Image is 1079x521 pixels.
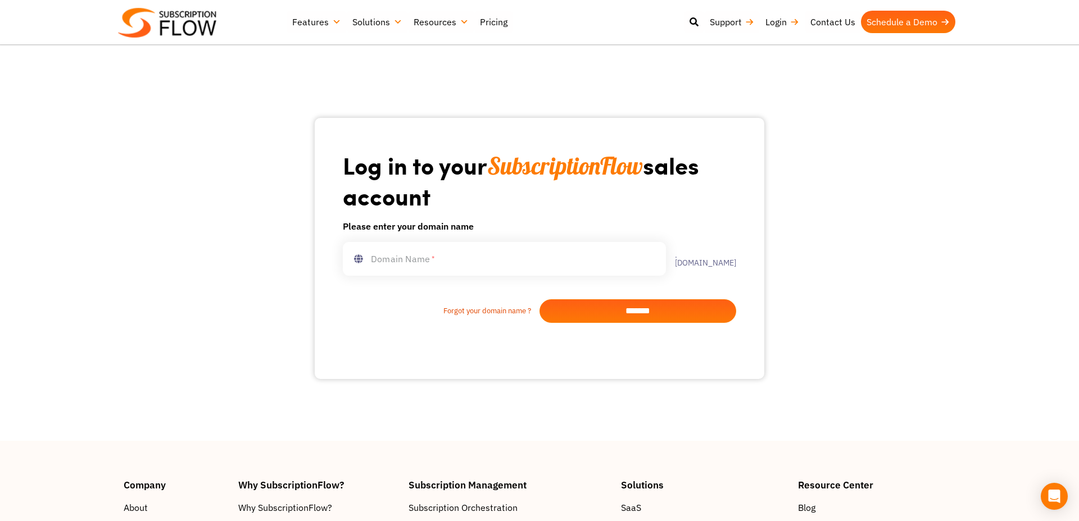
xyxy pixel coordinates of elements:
h4: Solutions [621,480,787,490]
h4: Subscription Management [409,480,610,490]
h1: Log in to your sales account [343,150,736,211]
a: Features [287,11,347,33]
span: Blog [798,501,815,514]
a: Contact Us [805,11,861,33]
a: Login [760,11,805,33]
a: Schedule a Demo [861,11,955,33]
a: SaaS [621,501,787,514]
a: Resources [408,11,474,33]
a: About [124,501,227,514]
a: Subscription Orchestration [409,501,610,514]
a: Solutions [347,11,408,33]
h4: Resource Center [798,480,955,490]
a: Forgot your domain name ? [343,305,539,317]
span: Why SubscriptionFlow? [238,501,332,514]
label: .[DOMAIN_NAME] [666,251,736,267]
a: Why SubscriptionFlow? [238,501,398,514]
span: About [124,501,148,514]
a: Pricing [474,11,513,33]
img: Subscriptionflow [118,8,216,38]
a: Support [704,11,760,33]
span: SaaS [621,501,641,514]
span: Subscription Orchestration [409,501,518,514]
span: SubscriptionFlow [487,151,643,181]
h6: Please enter your domain name [343,220,736,233]
h4: Company [124,480,227,490]
div: Open Intercom Messenger [1041,483,1068,510]
a: Blog [798,501,955,514]
h4: Why SubscriptionFlow? [238,480,398,490]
